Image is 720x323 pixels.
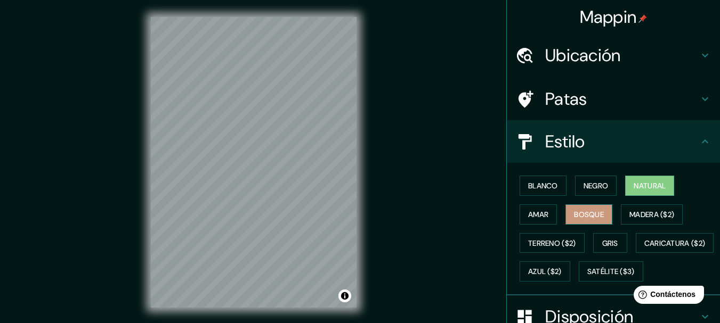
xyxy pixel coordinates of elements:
[507,34,720,77] div: Ubicación
[629,210,674,219] font: Madera ($2)
[520,176,567,196] button: Blanco
[520,261,570,281] button: Azul ($2)
[636,233,714,253] button: Caricatura ($2)
[580,6,637,28] font: Mappin
[575,176,617,196] button: Negro
[545,44,621,67] font: Ubicación
[602,238,618,248] font: Gris
[625,281,708,311] iframe: Lanzador de widgets de ayuda
[593,233,627,253] button: Gris
[621,204,683,225] button: Madera ($2)
[625,176,674,196] button: Natural
[338,289,351,302] button: Activar o desactivar atribución
[634,181,666,191] font: Natural
[644,238,706,248] font: Caricatura ($2)
[520,204,557,225] button: Amar
[151,17,357,308] canvas: Mapa
[565,204,612,225] button: Bosque
[528,210,548,219] font: Amar
[579,261,643,281] button: Satélite ($3)
[545,130,585,153] font: Estilo
[507,78,720,120] div: Patas
[520,233,585,253] button: Terreno ($2)
[507,120,720,163] div: Estilo
[528,181,558,191] font: Blanco
[584,181,609,191] font: Negro
[528,267,562,277] font: Azul ($2)
[638,14,647,23] img: pin-icon.png
[528,238,576,248] font: Terreno ($2)
[545,88,587,110] font: Patas
[574,210,604,219] font: Bosque
[587,267,635,277] font: Satélite ($3)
